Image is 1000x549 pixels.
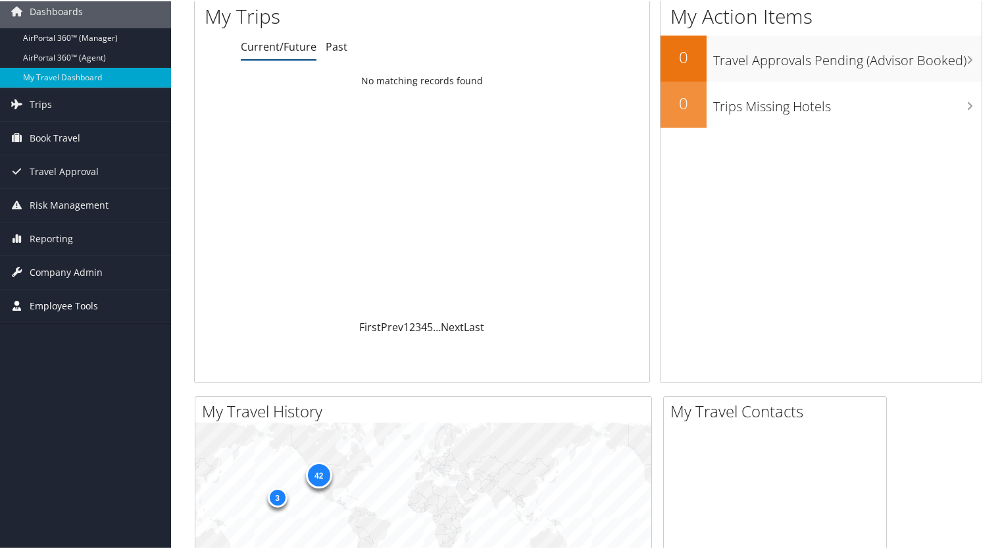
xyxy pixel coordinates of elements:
a: 0Travel Approvals Pending (Advisor Booked) [661,34,982,80]
h3: Travel Approvals Pending (Advisor Booked) [713,43,982,68]
span: Company Admin [30,255,103,288]
span: … [433,319,441,333]
a: 1 [403,319,409,333]
a: Next [441,319,464,333]
div: 42 [305,461,332,487]
td: No matching records found [195,68,649,91]
span: Book Travel [30,120,80,153]
a: 5 [427,319,433,333]
div: 3 [267,486,287,506]
a: 3 [415,319,421,333]
h1: My Trips [205,1,450,29]
a: Prev [381,319,403,333]
span: Employee Tools [30,288,98,321]
a: Last [464,319,484,333]
a: 4 [421,319,427,333]
a: Past [326,38,347,53]
h1: My Action Items [661,1,982,29]
h3: Trips Missing Hotels [713,90,982,115]
a: Current/Future [241,38,316,53]
h2: My Travel Contacts [670,399,886,421]
h2: 0 [661,45,707,67]
span: Risk Management [30,188,109,221]
span: Trips [30,87,52,120]
h2: 0 [661,91,707,113]
a: 0Trips Missing Hotels [661,80,982,126]
a: First [359,319,381,333]
a: 2 [409,319,415,333]
h2: My Travel History [202,399,651,421]
span: Travel Approval [30,154,99,187]
span: Reporting [30,221,73,254]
